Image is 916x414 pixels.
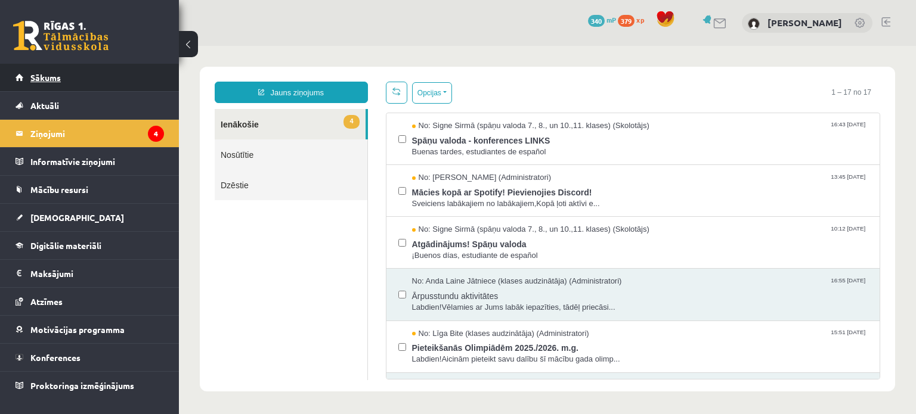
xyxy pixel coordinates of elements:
span: Buenas tardes, estudiantes de español [233,101,689,112]
span: Motivācijas programma [30,324,125,335]
span: 4 [165,69,180,83]
span: 15:51 [DATE] [649,282,689,291]
a: Aktuāli [16,92,164,119]
a: Jauns ziņojums [36,36,189,57]
span: No: Signe Sirmā (spāņu valoda 7., 8., un 10.,11. klases) (Skolotājs) [233,74,471,86]
span: mP [606,15,616,24]
a: Maksājumi [16,260,164,287]
span: Proktoringa izmēģinājums [30,380,134,391]
a: 4Ienākošie [36,63,187,94]
span: [DEMOGRAPHIC_DATA] [30,212,124,223]
span: ¡Buenos días, estudiante de español [233,204,689,216]
a: No: Signe Sirmā (spāņu valoda 7., 8., un 10.,11. klases) (Skolotājs) 10:12 [DATE] Atgādinājums! S... [233,178,689,215]
span: Mācību resursi [30,184,88,195]
span: 379 [618,15,635,27]
a: Ziņojumi4 [16,120,164,147]
span: 340 [588,15,605,27]
span: Pieteikšanās Olimpiādēm 2025./2026. m.g. [233,293,689,308]
a: Motivācijas programma [16,316,164,343]
span: Labdien!Aicinām pieteikt savu dalību šī mācību gada olimp... [233,308,689,319]
a: Mācību resursi [16,176,164,203]
span: xp [636,15,644,24]
a: Sākums [16,64,164,91]
span: No: Anda Laine Jātniece (klases audzinātāja) (Administratori) [233,230,443,241]
a: Dzēstie [36,124,188,154]
span: Atzīmes [30,296,63,307]
span: 13:45 [DATE] [649,126,689,135]
span: Mācies kopā ar Spotify! Pievienojies Discord! [233,138,689,152]
button: Opcijas [233,36,273,58]
span: No: Signe Sirmā (spāņu valoda 7., 8., un 10.,11. klases) (Skolotājs) [233,178,471,189]
a: 379 xp [618,15,650,24]
img: Marta Broka [748,18,760,30]
a: Nosūtītie [36,94,188,124]
a: No: Līga Bite (klases audzinātāja) (Administratori) 15:51 [DATE] Pieteikšanās Olimpiādēm 2025./20... [233,282,689,319]
a: No: Anda Laine Jātniece (klases audzinātāja) (Administratori) 16:55 [DATE] Ārpusstundu aktivitāte... [233,230,689,267]
span: Aktuāli [30,100,59,111]
a: Digitālie materiāli [16,232,164,259]
a: No: Signe Sirmā (spāņu valoda 7., 8., un 10.,11. klases) (Skolotājs) 16:43 [DATE] Spāņu valoda - ... [233,74,689,111]
legend: Ziņojumi [30,120,164,147]
legend: Maksājumi [30,260,164,287]
span: Spāņu valoda - konferences LINKS [233,86,689,101]
a: Proktoringa izmēģinājums [16,372,164,399]
span: No: Līga Bite (klases audzinātāja) (Administratori) [233,282,410,294]
span: 16:43 [DATE] [649,74,689,83]
span: Atgādinājums! Spāņu valoda [233,189,689,204]
a: 340 mP [588,15,616,24]
a: Atzīmes [16,288,164,315]
span: 10:12 [DATE] [649,178,689,187]
a: Konferences [16,344,164,371]
a: Rīgas 1. Tālmācības vidusskola [13,21,109,51]
span: Konferences [30,352,81,363]
span: Ārpusstundu aktivitātes [233,241,689,256]
span: Digitālie materiāli [30,240,101,251]
i: 4 [148,126,164,142]
span: Sākums [30,72,61,83]
legend: Informatīvie ziņojumi [30,148,164,175]
a: [PERSON_NAME] [768,17,842,29]
a: [DEMOGRAPHIC_DATA] [16,204,164,231]
span: No: [PERSON_NAME] (Administratori) [233,126,373,138]
a: Informatīvie ziņojumi [16,148,164,175]
span: Labdien!Vēlamies ar Jums labāk iepazīties, tādēļ priecāsi... [233,256,689,267]
span: 16:55 [DATE] [649,230,689,239]
span: 1 – 17 no 17 [643,36,701,57]
span: Sveiciens labākajiem no labākajiem,Kopā ļoti aktīvi e... [233,152,689,164]
a: No: [PERSON_NAME] (Administratori) 13:45 [DATE] Mācies kopā ar Spotify! Pievienojies Discord! Sve... [233,126,689,163]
